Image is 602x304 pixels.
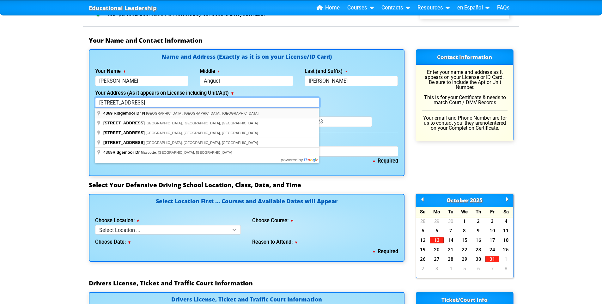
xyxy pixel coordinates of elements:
[373,248,398,254] b: Required
[444,256,458,262] a: 28
[416,50,513,65] h3: Contact Information
[499,237,513,243] a: 18
[146,131,258,135] span: [GEOGRAPHIC_DATA], [GEOGRAPHIC_DATA], [GEOGRAPHIC_DATA]
[471,228,485,234] a: 9
[103,121,145,125] span: [STREET_ADDRESS]
[471,256,485,262] a: 30
[499,218,513,224] a: 4
[95,54,398,59] h4: Name and Address (Exactly as it is on your License/ID Card)
[95,76,189,86] input: First Name
[305,116,372,127] input: 33123
[305,76,398,86] input: Last Name
[458,265,471,272] a: 5
[444,228,458,234] a: 7
[89,181,514,189] h3: Select Your Defensive Driving School Location, Class, Date, and Time
[95,98,319,108] input: 123 Street Name
[252,218,293,223] label: Choose Course:
[458,218,471,224] a: 1
[430,256,444,262] a: 27
[430,265,444,272] a: 3
[444,265,458,272] a: 4
[379,3,412,13] a: Contacts
[458,256,471,262] a: 29
[422,116,508,131] p: Your email and Phone Number are for us to contact you; they are entered on your Completion Certif...
[416,237,430,243] a: 12
[422,70,508,105] p: Enter your name and address as it appears on your License or ID Card. Be sure to include the Apt ...
[458,207,471,216] div: We
[499,256,513,262] a: 1
[103,150,141,155] span: 4369
[444,218,458,224] a: 30
[416,265,430,272] a: 2
[112,150,140,155] span: Ridgemoor Dr
[499,228,513,234] a: 11
[95,297,398,303] h4: Drivers License, Ticket and Traffic Court Information
[314,3,342,13] a: Home
[485,207,499,216] div: Fr
[495,3,512,13] a: FAQs
[444,237,458,243] a: 14
[103,130,145,135] span: [STREET_ADDRESS]
[141,151,232,154] span: , [GEOGRAPHIC_DATA], [GEOGRAPHIC_DATA]
[103,140,145,145] span: [STREET_ADDRESS]
[447,197,469,204] span: October
[458,237,471,243] a: 15
[416,256,430,262] a: 26
[95,240,131,245] label: Choose Date:
[471,218,485,224] a: 2
[499,265,513,272] a: 8
[458,228,471,234] a: 8
[470,197,483,204] span: 2025
[345,3,376,13] a: Courses
[252,240,297,245] label: Reason to Attend:
[444,247,458,253] a: 21
[430,207,444,216] div: Mo
[471,207,485,216] div: Th
[485,237,499,243] a: 17
[482,120,490,126] u: not
[430,228,444,234] a: 6
[89,37,514,44] h3: Your Name and Contact Information
[458,247,471,253] a: 22
[485,218,499,224] a: 3
[200,69,220,74] label: Middle
[471,247,485,253] a: 23
[499,207,513,216] div: Sa
[485,256,499,262] a: 31
[416,228,430,234] a: 5
[146,141,258,145] span: [GEOGRAPHIC_DATA], [GEOGRAPHIC_DATA], [GEOGRAPHIC_DATA]
[471,237,485,243] a: 16
[305,69,347,74] label: Last (and Suffix)
[499,247,513,253] a: 25
[114,111,145,116] span: Ridgemoor Dr N
[95,218,139,223] label: Choose Location:
[95,199,398,212] h4: Select Location First ... Courses and Available Dates will Appear
[95,91,234,96] label: Your Address (As it appears on License including Unit/Apt)
[146,121,258,125] span: [GEOGRAPHIC_DATA], [GEOGRAPHIC_DATA], [GEOGRAPHIC_DATA]
[430,237,444,243] a: 13
[416,247,430,253] a: 19
[103,111,112,116] span: 4369
[373,158,398,164] b: Required
[95,69,125,74] label: Your Name
[485,265,499,272] a: 7
[485,247,499,253] a: 24
[444,207,458,216] div: Tu
[89,279,514,287] h3: Drivers License, Ticket and Traffic Court Information
[471,265,485,272] a: 6
[146,111,258,115] span: [GEOGRAPHIC_DATA], [GEOGRAPHIC_DATA], [GEOGRAPHIC_DATA]
[455,3,492,13] a: en Español
[416,207,430,216] div: Su
[141,151,156,154] span: Mascotte
[485,228,499,234] a: 10
[200,76,293,86] input: Middle Name
[430,218,444,224] a: 29
[89,3,157,13] a: Educational Leadership
[415,3,452,13] a: Resources
[416,218,430,224] a: 28
[430,247,444,253] a: 20
[252,146,398,157] input: Where we can reach you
